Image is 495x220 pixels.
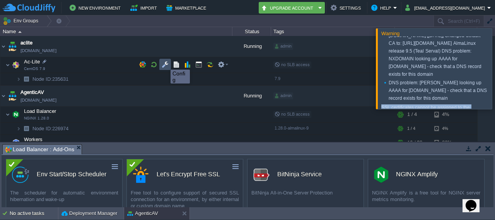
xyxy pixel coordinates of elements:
img: AMDAwAAAACH5BAEAAAAALAAAAAABAAEAAAICRAEAOw== [7,36,18,57]
img: AMDAwAAAACH5BAEAAAAALAAAAAABAAEAAAICRAEAOw== [21,73,32,85]
img: AMDAwAAAACH5BAEAAAAALAAAAAABAAEAAAICRAEAOw== [5,107,10,122]
div: Running [232,85,271,106]
div: BitNinja All-in-One Server Protection [247,189,364,209]
div: 1 / 4 [407,123,415,135]
div: 26% [434,135,459,150]
span: 7.9 [275,76,280,81]
img: AMDAwAAAACH5BAEAAAAALAAAAAABAAEAAAICRAEAOw== [10,57,21,73]
img: AMDAwAAAACH5BAEAAAAALAAAAAABAAEAAAICRAEAOw== [16,123,21,135]
span: Node ID: [32,76,52,82]
a: Node ID:226974 [32,125,70,132]
div: 16 / 32 [407,135,422,150]
img: CloudJiffy [3,3,55,13]
div: The scheduler for automatic environment hibernation and wake-up [6,189,122,209]
button: [EMAIL_ADDRESS][DOMAIN_NAME] [405,3,487,12]
img: AMDAwAAAACH5BAEAAAAALAAAAAABAAEAAAICRAEAOw== [7,85,18,106]
a: Node ID:235631 [32,76,70,82]
span: 1.28.0-almalinux-9 [275,126,309,130]
img: AMDAwAAAACH5BAEAAAAALAAAAAABAAEAAAICRAEAOw== [0,36,7,57]
span: Warning [381,31,399,36]
span: Workers [23,136,44,143]
div: Name [1,27,232,36]
span: NGINX 1.28.0 [24,116,49,121]
div: Let's Encrypt Free SSL [157,166,220,182]
span: no SLB access [275,62,310,67]
span: Load Balancer : Add-Ons [5,145,74,154]
div: Usage [395,27,477,36]
img: AMDAwAAAACH5BAEAAAAALAAAAAABAAEAAAICRAEAOw== [0,85,7,106]
a: aclite [20,39,32,47]
img: logo.png [253,167,270,183]
div: Running [232,36,271,57]
button: Env Groups [3,15,41,26]
div: Tags [271,27,394,36]
button: Deployment Manager [61,210,117,217]
img: AMDAwAAAACH5BAEAAAAALAAAAAABAAEAAAICRAEAOw== [21,123,32,135]
div: 1 / 4 [407,107,417,122]
img: AMDAwAAAACH5BAEAAAAALAAAAAABAAEAAAICRAEAOw== [10,107,21,122]
a: [DOMAIN_NAME] [20,96,56,104]
span: Load Balancer [23,108,57,114]
li: DNS problem: [PERSON_NAME] looking up AAAA for [DOMAIN_NAME] - check that a DNS record exists for... [384,79,488,102]
img: AMDAwAAAACH5BAEAAAAALAAAAAABAAEAAAICRAEAOw== [5,135,10,150]
span: [DOMAIN_NAME] [20,47,56,55]
li: AlmaLinux release 9.5 (Teal Serval) [[DATE]] Changed default CA to: [URL][DOMAIN_NAME] [[DATE]] C... [384,16,488,78]
span: 226974 [32,125,70,132]
button: Help [371,3,393,12]
img: AMDAwAAAACH5BAEAAAAALAAAAAABAAEAAAICRAEAOw== [18,31,22,33]
button: Import [130,3,159,12]
div: NGINX Amplify is a free tool for NGINX server metrics monitoring. [368,189,484,209]
img: nginx-amplify-logo.png [374,167,388,183]
div: Status [233,27,271,36]
a: Workers [23,136,44,142]
div: Free tool to configure support of secured SSL connection for an environment, by either internal o... [127,189,243,209]
iframe: chat widget [463,189,487,212]
button: Marketplace [166,3,208,12]
img: AMDAwAAAACH5BAEAAAAALAAAAAABAAEAAAICRAEAOw== [10,135,21,150]
div: Env Start/Stop Scheduler [37,166,106,182]
div: 4% [434,107,459,122]
span: Node ID: [32,126,52,131]
div: admin [273,43,293,50]
button: New Environment [70,3,123,12]
a: AgenticAV [20,89,44,96]
button: AgenticAV [127,210,158,217]
img: AMDAwAAAACH5BAEAAAAALAAAAAABAAEAAAICRAEAOw== [16,73,21,85]
span: Ac-Lite [23,58,41,65]
a: Ac-LiteCentOS 7.9 [23,59,41,65]
button: Upgrade Account [261,3,316,12]
span: no SLB access [275,112,310,116]
div: NGINX Amplify [396,166,438,182]
img: AMDAwAAAACH5BAEAAAAALAAAAAABAAEAAAICRAEAOw== [5,57,10,73]
a: Load BalancerNGINX 1.28.0 [23,108,57,114]
div: admin [273,92,293,99]
span: 235631 [32,76,70,82]
p: SSL certificates cannot be assigned to the specified custom domains due to incorrect DNS settings... [381,104,486,142]
div: No active tasks [10,207,58,220]
span: CentOS 7.9 [24,67,45,71]
div: BitNinja Service [277,166,322,182]
div: Config [172,70,188,83]
button: Settings [331,3,363,12]
div: 4% [434,123,459,135]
